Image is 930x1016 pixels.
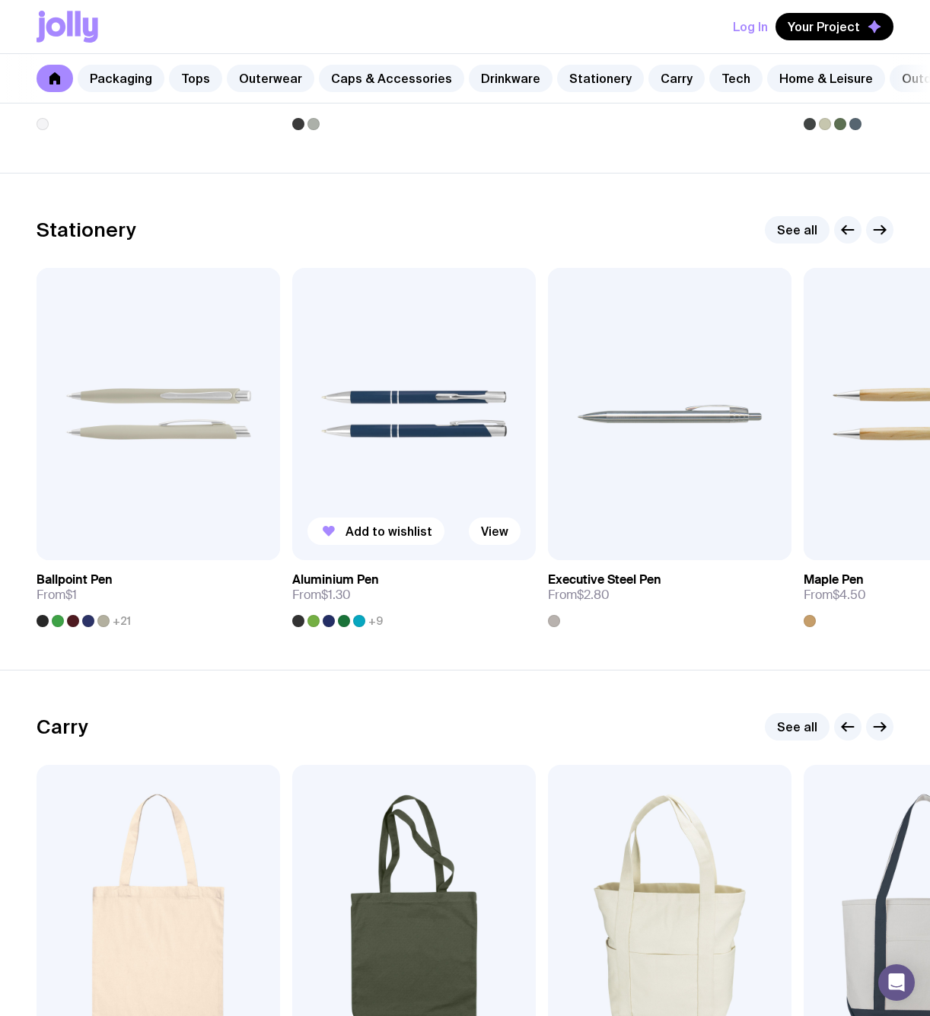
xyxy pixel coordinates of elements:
[169,65,222,92] a: Tops
[833,587,866,603] span: $4.50
[113,615,131,627] span: +21
[577,587,610,603] span: $2.80
[65,587,77,603] span: $1
[776,13,893,40] button: Your Project
[548,588,610,603] span: From
[319,65,464,92] a: Caps & Accessories
[321,587,351,603] span: $1.30
[469,518,521,545] a: View
[804,572,864,588] h3: Maple Pen
[37,715,88,738] h2: Carry
[346,524,432,539] span: Add to wishlist
[733,13,768,40] button: Log In
[878,964,915,1001] div: Open Intercom Messenger
[368,615,383,627] span: +9
[548,560,791,627] a: Executive Steel PenFrom$2.80
[292,560,536,627] a: Aluminium PenFrom$1.30+9
[37,588,77,603] span: From
[788,19,860,34] span: Your Project
[292,572,379,588] h3: Aluminium Pen
[78,65,164,92] a: Packaging
[37,572,113,588] h3: Ballpoint Pen
[709,65,763,92] a: Tech
[227,65,314,92] a: Outerwear
[557,65,644,92] a: Stationery
[37,218,136,241] h2: Stationery
[804,588,866,603] span: From
[469,65,553,92] a: Drinkware
[307,518,444,545] button: Add to wishlist
[765,216,830,244] a: See all
[292,588,351,603] span: From
[767,65,885,92] a: Home & Leisure
[548,572,661,588] h3: Executive Steel Pen
[765,713,830,741] a: See all
[648,65,705,92] a: Carry
[37,560,280,627] a: Ballpoint PenFrom$1+21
